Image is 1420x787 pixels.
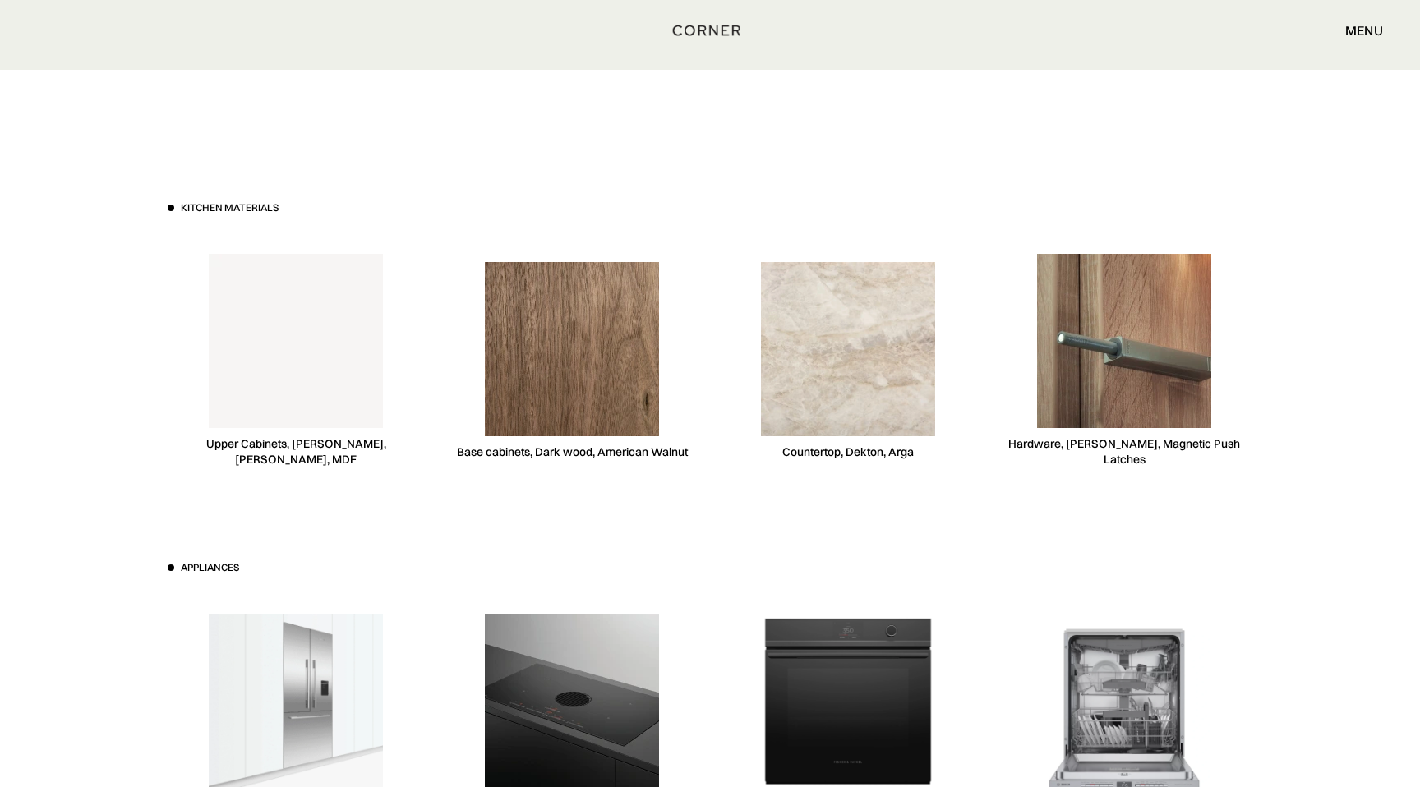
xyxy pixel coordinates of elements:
[1329,16,1383,44] div: menu
[457,444,688,460] div: Base cabinets, Dark wood, American Walnut
[168,436,424,467] div: Upper Cabinets, [PERSON_NAME], [PERSON_NAME], MDF
[1345,24,1383,37] div: menu
[996,436,1252,467] div: Hardware, [PERSON_NAME], Magnetic Push Latches
[181,561,239,575] h3: Appliances
[651,20,769,41] a: home
[782,444,914,460] div: Countertop, Dekton, Arga
[181,201,279,215] h3: Kitchen materials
